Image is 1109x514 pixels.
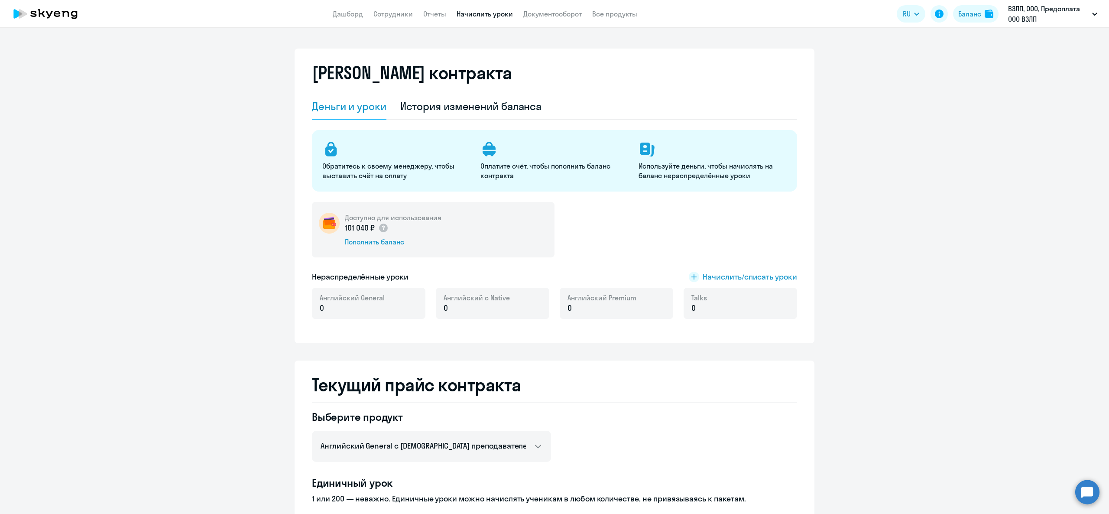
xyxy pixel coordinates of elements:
div: Пополнить баланс [345,237,441,247]
a: Начислить уроки [457,10,513,18]
span: Английский Premium [567,293,636,303]
h5: Доступно для использования [345,213,441,222]
h2: Текущий прайс контракта [312,374,797,395]
span: 0 [444,303,448,314]
p: Используйте деньги, чтобы начислять на баланс нераспределённые уроки [639,161,786,180]
a: Документооборот [523,10,582,18]
p: 101 040 ₽ [345,222,389,234]
a: Отчеты [423,10,446,18]
h4: Единичный урок [312,476,797,490]
button: ВЗЛП, ООО, Предоплата ООО ВЗЛП [1004,3,1102,24]
span: 0 [320,303,324,314]
span: RU [903,9,911,19]
span: Talks [691,293,707,303]
button: RU [897,5,925,23]
img: wallet-circle.png [319,213,340,234]
img: balance [985,10,993,18]
p: ВЗЛП, ООО, Предоплата ООО ВЗЛП [1008,3,1089,24]
span: 0 [567,303,572,314]
div: Деньги и уроки [312,99,386,113]
p: Обратитесь к своему менеджеру, чтобы выставить счёт на оплату [322,161,470,180]
div: Баланс [958,9,981,19]
button: Балансbalance [953,5,999,23]
span: 0 [691,303,696,314]
h5: Нераспределённые уроки [312,271,409,283]
h4: Выберите продукт [312,410,551,424]
p: 1 или 200 — неважно. Единичные уроки можно начислять ученикам в любом количестве, не привязываясь... [312,493,797,504]
span: Английский с Native [444,293,510,303]
a: Все продукты [592,10,637,18]
a: Дашборд [333,10,363,18]
p: Оплатите счёт, чтобы пополнить баланс контракта [480,161,628,180]
a: Сотрудники [373,10,413,18]
span: Начислить/списать уроки [703,271,797,283]
h2: [PERSON_NAME] контракта [312,62,512,83]
div: История изменений баланса [400,99,542,113]
span: Английский General [320,293,385,303]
